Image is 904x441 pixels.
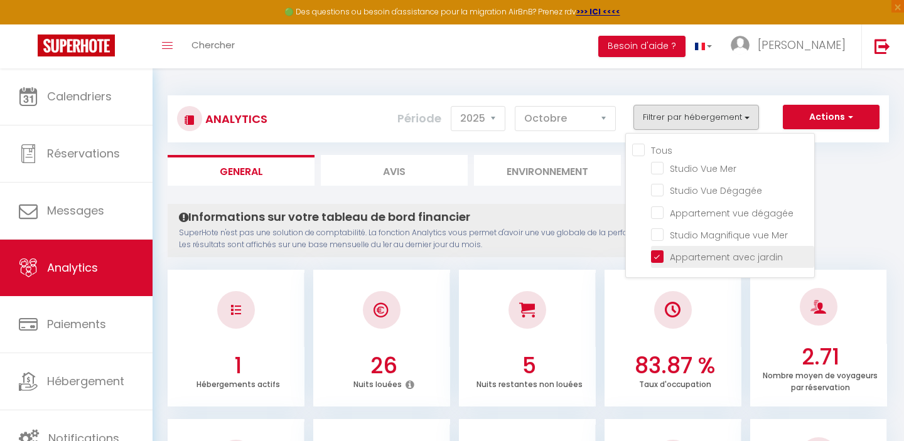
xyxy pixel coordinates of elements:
[231,305,241,315] img: NO IMAGE
[47,203,104,218] span: Messages
[175,353,301,379] h3: 1
[179,210,765,224] h4: Informations sur votre tableau de bord financier
[731,36,750,55] img: ...
[598,36,686,57] button: Besoin d'aide ?
[639,376,711,390] p: Taux d'occupation
[47,373,124,389] span: Hébergement
[168,155,315,186] li: General
[202,105,267,133] h3: Analytics
[611,353,738,379] h3: 83.87 %
[633,105,759,130] button: Filtrer par hébergement
[670,207,794,220] span: Appartement vue dégagée
[466,353,593,379] h3: 5
[474,155,621,186] li: Environnement
[670,229,788,242] span: Studio Magnifique vue Mer
[47,88,112,104] span: Calendriers
[670,251,783,263] span: Appartement avec jardin
[38,35,115,56] img: Super Booking
[47,260,98,275] span: Analytics
[47,316,106,332] span: Paiements
[321,155,468,186] li: Avis
[576,6,620,17] a: >>> ICI <<<<
[476,376,583,390] p: Nuits restantes non louées
[191,38,235,51] span: Chercher
[47,146,120,161] span: Réservations
[397,105,441,132] label: Période
[758,37,846,53] span: [PERSON_NAME]
[182,24,244,68] a: Chercher
[757,344,884,370] h3: 2.71
[721,24,861,68] a: ... [PERSON_NAME]
[874,38,890,54] img: logout
[353,376,402,390] p: Nuits louées
[196,376,280,390] p: Hébergements actifs
[179,227,765,251] p: SuperHote n'est pas une solution de comptabilité. La fonction Analytics vous permet d'avoir une v...
[783,105,880,130] button: Actions
[320,353,447,379] h3: 26
[763,368,878,393] p: Nombre moyen de voyageurs par réservation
